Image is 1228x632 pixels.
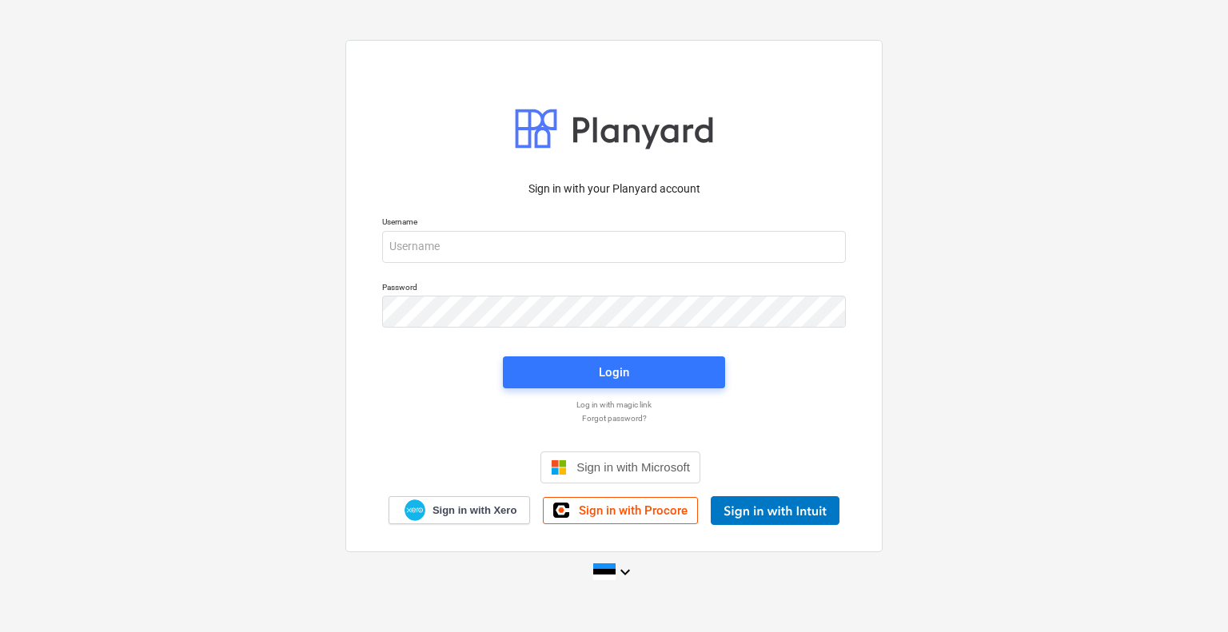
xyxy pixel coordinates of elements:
img: Microsoft logo [551,459,567,475]
a: Forgot password? [374,413,854,423]
div: Login [599,362,629,383]
input: Username [382,231,846,263]
p: Password [382,282,846,296]
p: Username [382,217,846,230]
span: Sign in with Xero [433,503,516,518]
button: Login [503,356,725,388]
img: Xero logo [405,499,425,521]
i: keyboard_arrow_down [616,562,635,582]
span: Sign in with Microsoft [576,460,690,474]
a: Sign in with Xero [389,496,531,524]
a: Sign in with Procore [543,497,698,524]
span: Sign in with Procore [579,503,688,518]
a: Log in with magic link [374,399,854,410]
p: Sign in with your Planyard account [382,181,846,197]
